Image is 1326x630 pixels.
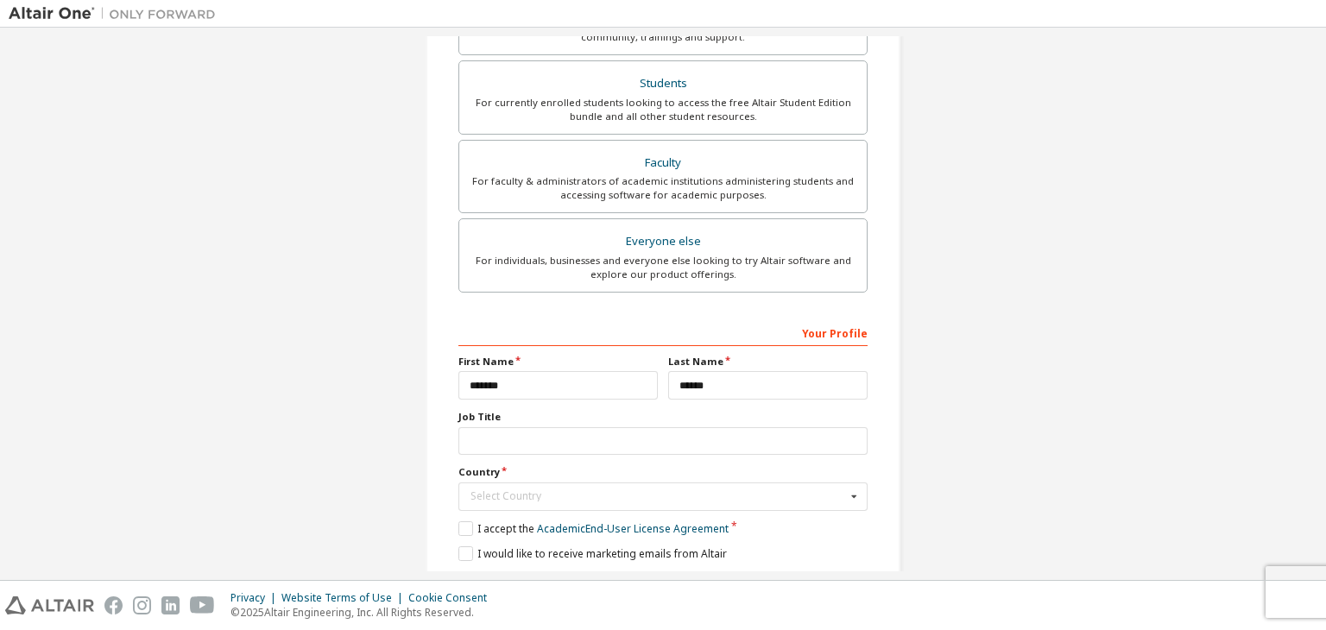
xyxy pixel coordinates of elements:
[470,151,856,175] div: Faculty
[458,521,729,536] label: I accept the
[470,174,856,202] div: For faculty & administrators of academic institutions administering students and accessing softwa...
[133,596,151,614] img: instagram.svg
[9,5,224,22] img: Altair One
[104,596,123,614] img: facebook.svg
[230,605,497,620] p: © 2025 Altair Engineering, Inc. All Rights Reserved.
[190,596,215,614] img: youtube.svg
[458,410,868,424] label: Job Title
[470,96,856,123] div: For currently enrolled students looking to access the free Altair Student Edition bundle and all ...
[470,254,856,281] div: For individuals, businesses and everyone else looking to try Altair software and explore our prod...
[408,591,497,605] div: Cookie Consent
[458,571,868,597] div: Read and acccept EULA to continue
[161,596,180,614] img: linkedin.svg
[458,355,658,369] label: First Name
[458,318,868,346] div: Your Profile
[537,521,729,536] a: Academic End-User License Agreement
[470,230,856,254] div: Everyone else
[458,465,868,479] label: Country
[5,596,94,614] img: altair_logo.svg
[668,355,868,369] label: Last Name
[230,591,281,605] div: Privacy
[281,591,408,605] div: Website Terms of Use
[458,546,727,561] label: I would like to receive marketing emails from Altair
[470,72,856,96] div: Students
[470,491,846,501] div: Select Country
